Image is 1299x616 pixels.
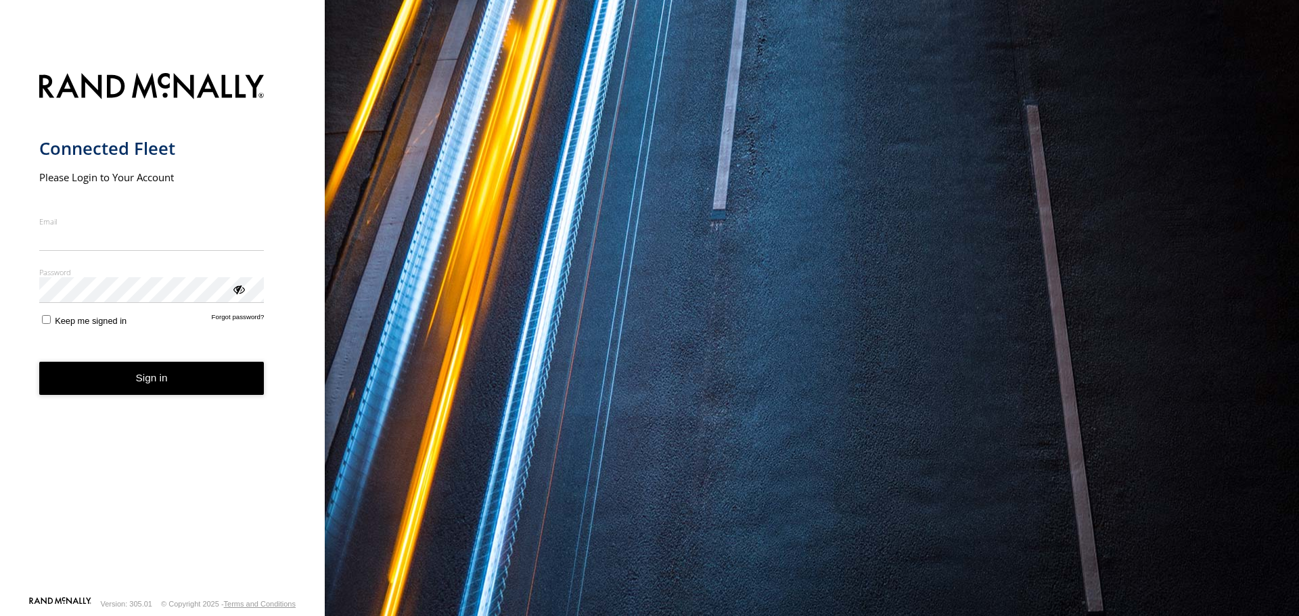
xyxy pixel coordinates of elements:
label: Password [39,267,265,277]
img: Rand McNally [39,70,265,105]
form: main [39,65,286,596]
button: Sign in [39,362,265,395]
span: Keep me signed in [55,316,127,326]
label: Email [39,216,265,227]
a: Visit our Website [29,597,91,611]
a: Terms and Conditions [224,600,296,608]
div: © Copyright 2025 - [161,600,296,608]
a: Forgot password? [212,313,265,326]
h1: Connected Fleet [39,137,265,160]
h2: Please Login to Your Account [39,170,265,184]
div: Version: 305.01 [101,600,152,608]
input: Keep me signed in [42,315,51,324]
div: ViewPassword [231,282,245,295]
